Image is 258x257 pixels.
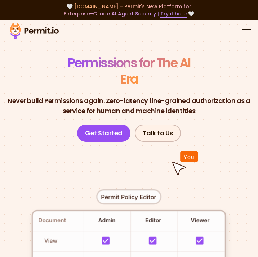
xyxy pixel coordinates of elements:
[7,22,61,40] img: Permit logo
[7,3,251,17] div: 🤍 🤍
[135,125,181,142] a: Talk to Us
[77,125,130,142] a: Get Started
[68,54,191,88] span: Permissions for The AI Era
[64,3,191,17] span: [DOMAIN_NAME] - Permit's New Platform for Enterprise-Grade AI Agent Security |
[242,27,251,35] button: open menu
[6,96,252,116] p: Never build Permissions again. Zero-latency fine-grained authorization as a service for human and...
[160,10,187,18] a: Try it here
